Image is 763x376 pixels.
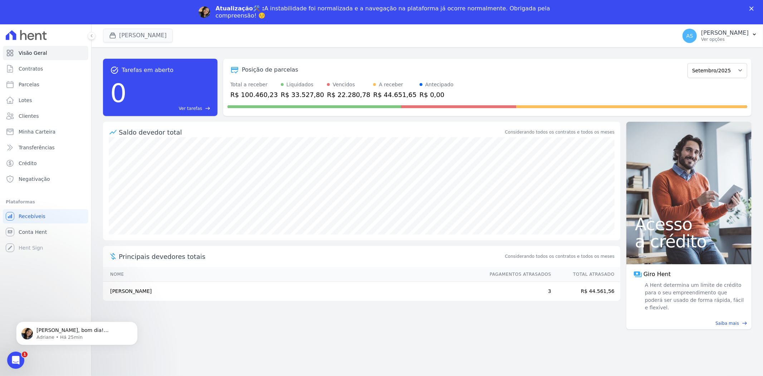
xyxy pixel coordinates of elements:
[631,320,747,327] a: Saiba mais east
[22,352,28,357] span: 1
[110,74,127,112] div: 0
[701,37,749,42] p: Ver opções
[425,81,454,88] div: Antecipado
[19,175,50,183] span: Negativação
[103,267,483,282] th: Nome
[216,5,265,12] b: Atualização🛠️ :
[715,320,739,327] span: Saiba mais
[3,172,88,186] a: Negativação
[230,81,278,88] div: Total a receber
[505,253,615,260] span: Considerando todos os contratos e todos os meses
[6,198,85,206] div: Plataformas
[7,352,24,369] iframe: Intercom live chat
[19,97,32,104] span: Lotes
[216,5,553,19] div: A instabilidade foi normalizada e a navegação na plataforma já ocorre normalmente. Obrigada pela ...
[19,160,37,167] span: Crédito
[3,109,88,123] a: Clientes
[373,90,416,100] div: R$ 44.651,65
[110,66,119,74] span: task_alt
[483,281,552,301] td: 3
[333,81,355,88] div: Vencidos
[19,112,39,120] span: Clientes
[327,90,370,100] div: R$ 22.280,78
[242,66,298,74] div: Posição de parcelas
[103,281,483,301] td: [PERSON_NAME]
[19,228,47,236] span: Conta Hent
[644,281,744,312] span: A Hent determina um limite de crédito para o seu empreendimento que poderá ser usado de forma ráp...
[3,140,88,155] a: Transferências
[19,49,47,57] span: Visão Geral
[379,81,403,88] div: A receber
[19,128,55,135] span: Minha Carteira
[3,125,88,139] a: Minha Carteira
[281,90,324,100] div: R$ 33.527,80
[3,156,88,170] a: Crédito
[552,267,620,282] th: Total Atrasado
[287,81,314,88] div: Liquidados
[552,281,620,301] td: R$ 44.561,56
[3,62,88,76] a: Contratos
[129,105,210,112] a: Ver tarefas east
[19,213,45,220] span: Recebíveis
[122,66,173,74] span: Tarefas em aberto
[19,65,43,72] span: Contratos
[205,106,210,111] span: east
[635,216,743,233] span: Acesso
[742,320,747,326] span: east
[199,6,210,18] img: Profile image for Adriane
[644,270,671,279] span: Giro Hent
[3,209,88,223] a: Recebíveis
[19,144,55,151] span: Transferências
[3,46,88,60] a: Visão Geral
[677,26,763,46] button: AS [PERSON_NAME] Ver opções
[3,77,88,92] a: Parcelas
[119,127,504,137] div: Saldo devedor total
[3,93,88,107] a: Lotes
[179,105,202,112] span: Ver tarefas
[5,307,148,357] iframe: Intercom notifications mensagem
[701,29,749,37] p: [PERSON_NAME]
[3,225,88,239] a: Conta Hent
[686,33,693,38] span: AS
[103,29,173,42] button: [PERSON_NAME]
[505,129,615,135] div: Considerando todos os contratos e todos os meses
[483,267,552,282] th: Pagamentos Atrasados
[19,81,39,88] span: Parcelas
[230,90,278,100] div: R$ 100.460,23
[119,252,504,261] span: Principais devedores totais
[749,6,757,11] div: Fechar
[635,233,743,250] span: a crédito
[420,90,454,100] div: R$ 0,00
